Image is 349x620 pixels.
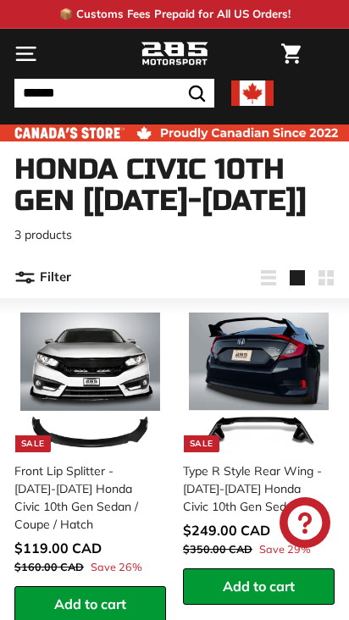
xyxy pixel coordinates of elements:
span: Add to cart [223,578,295,595]
p: 3 products [14,226,335,244]
span: Save 29% [259,541,311,557]
span: $249.00 CAD [183,522,270,539]
a: Cart [273,30,309,78]
span: Add to cart [54,595,126,612]
p: 📦 Customs Fees Prepaid for All US Orders! [59,6,291,23]
div: Sale [15,435,51,452]
button: Filter [14,257,71,298]
div: Type R Style Rear Wing - [DATE]-[DATE] Honda Civic 10th Gen Sedan [183,462,324,516]
img: Logo_285_Motorsport_areodynamics_components [141,40,208,69]
span: $350.00 CAD [183,542,252,556]
button: Add to cart [183,568,335,605]
span: $119.00 CAD [14,540,102,556]
span: Save 26% [91,559,142,575]
div: Sale [184,435,219,452]
input: Search [14,79,214,108]
a: Sale Type R Style Rear Wing - [DATE]-[DATE] Honda Civic 10th Gen Sedan Save 29% [183,307,335,568]
a: Sale Front Lip Splitter - [DATE]-[DATE] Honda Civic 10th Gen Sedan / Coupe / Hatch Save 26% [14,307,166,586]
h1: Honda Civic 10th Gen [[DATE]-[DATE]] [14,154,335,218]
inbox-online-store-chat: Shopify online store chat [274,497,335,552]
span: $160.00 CAD [14,560,84,573]
div: Front Lip Splitter - [DATE]-[DATE] Honda Civic 10th Gen Sedan / Coupe / Hatch [14,462,156,534]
